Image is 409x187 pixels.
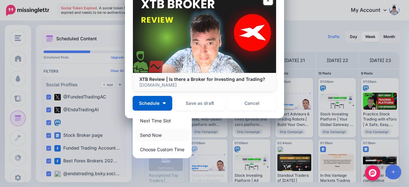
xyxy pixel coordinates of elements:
div: Schedule [133,112,192,158]
span: Schedule [139,101,159,105]
img: arrow-down-white.png [163,102,166,104]
a: Send Now [135,129,189,141]
a: Cancel [228,96,276,111]
button: Schedule [133,96,172,111]
p: [DOMAIN_NAME] [139,82,270,88]
b: XTB Review | Is there a Broker for Investing and Trading? [139,76,265,82]
button: Save as draft [175,96,224,111]
a: Choose Custom Time [135,143,189,156]
div: Open Intercom Messenger [365,165,380,181]
a: Next Time Slot [135,114,189,127]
